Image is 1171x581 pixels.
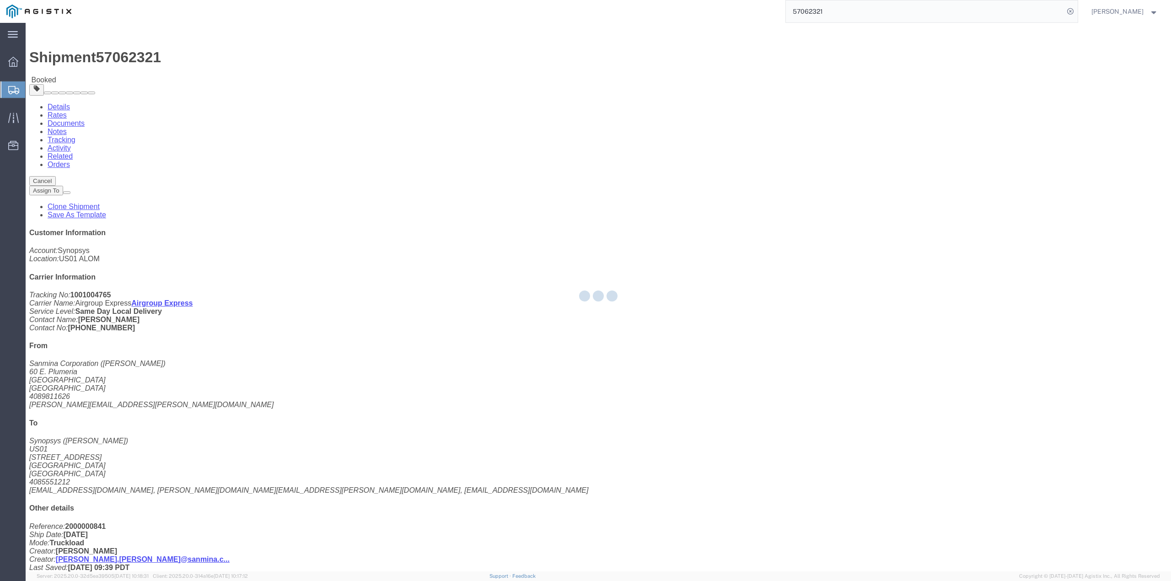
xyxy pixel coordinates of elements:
[1091,6,1144,16] span: Lisa Phan
[1091,6,1159,17] button: [PERSON_NAME]
[6,5,71,18] img: logo
[489,573,512,579] a: Support
[114,573,149,579] span: [DATE] 10:18:31
[512,573,536,579] a: Feedback
[1019,572,1160,580] span: Copyright © [DATE]-[DATE] Agistix Inc., All Rights Reserved
[37,573,149,579] span: Server: 2025.20.0-32d5ea39505
[786,0,1064,22] input: Search for shipment number, reference number
[153,573,248,579] span: Client: 2025.20.0-314a16e
[214,573,248,579] span: [DATE] 10:17:12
